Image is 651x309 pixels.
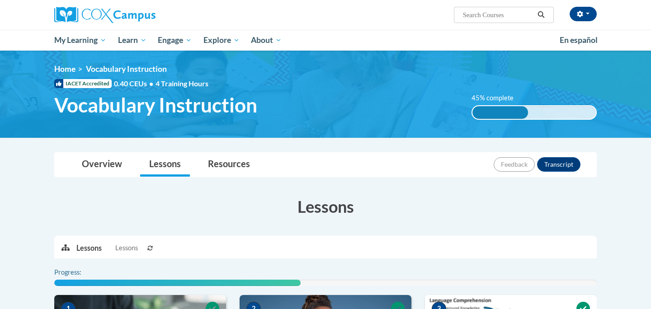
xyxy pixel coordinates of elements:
span: IACET Accredited [54,79,112,88]
a: En español [554,31,604,50]
button: Search [534,9,548,20]
a: About [245,30,288,51]
a: Learn [112,30,152,51]
a: Engage [152,30,198,51]
a: Home [54,64,75,74]
span: Vocabulary Instruction [86,64,167,74]
a: My Learning [48,30,112,51]
span: Explore [203,35,240,46]
div: Main menu [41,30,610,51]
span: Lessons [115,243,138,253]
button: Account Settings [570,7,597,21]
a: Resources [199,153,259,177]
span: Learn [118,35,146,46]
input: Search Courses [462,9,534,20]
span: • [149,79,153,88]
span: Engage [158,35,192,46]
button: Feedback [494,157,535,172]
a: Lessons [140,153,190,177]
h3: Lessons [54,195,597,218]
span: 0.40 CEUs [114,79,156,89]
span: About [251,35,282,46]
a: Overview [73,153,131,177]
span: My Learning [54,35,106,46]
span: 4 Training Hours [156,79,208,88]
button: Transcript [537,157,580,172]
p: Lessons [76,243,102,253]
label: Progress: [54,267,106,277]
a: Explore [198,30,245,51]
a: Cox Campus [54,7,226,23]
label: 45% complete [472,93,524,103]
div: 45% complete [472,106,528,119]
span: Vocabulary Instruction [54,93,257,117]
img: Cox Campus [54,7,156,23]
span: En español [560,35,598,45]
